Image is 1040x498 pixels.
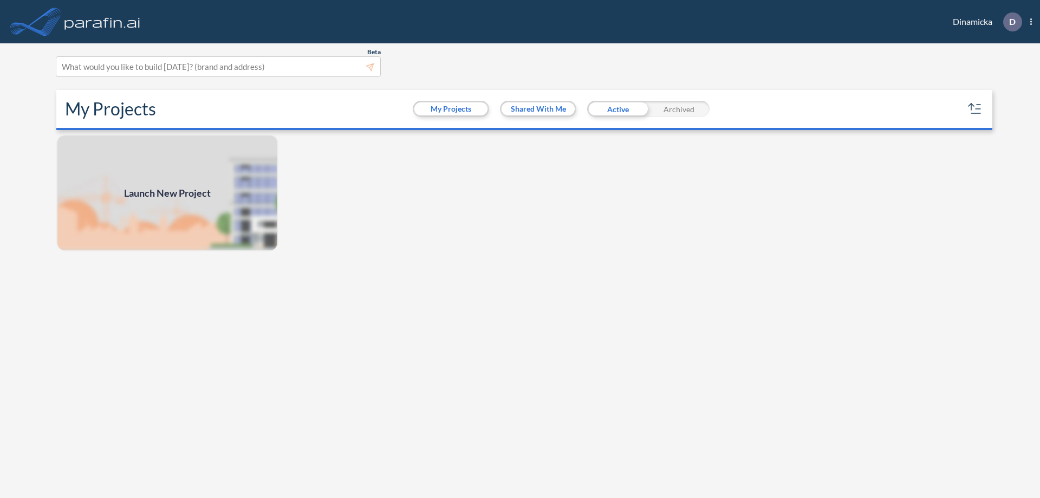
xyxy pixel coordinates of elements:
[56,134,278,251] img: add
[56,134,278,251] a: Launch New Project
[62,11,142,33] img: logo
[966,100,984,118] button: sort
[502,102,575,115] button: Shared With Me
[124,186,211,201] span: Launch New Project
[587,101,648,117] div: Active
[414,102,487,115] button: My Projects
[367,48,381,56] span: Beta
[1009,17,1016,27] p: D
[937,12,1032,31] div: Dinamicka
[648,101,710,117] div: Archived
[65,99,156,119] h2: My Projects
